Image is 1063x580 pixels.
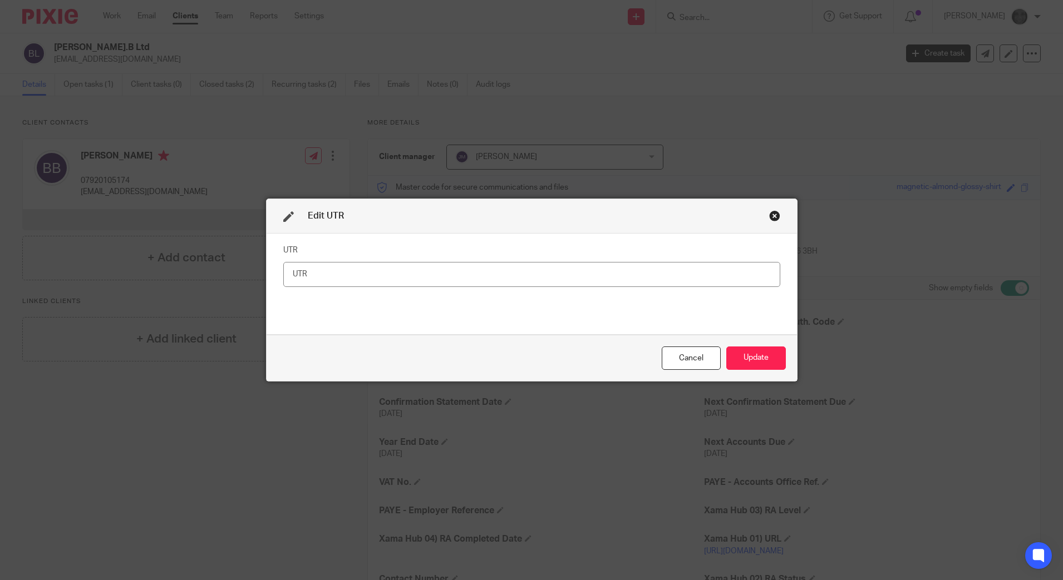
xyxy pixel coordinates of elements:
[662,346,721,370] div: Close this dialog window
[308,211,344,220] span: Edit UTR
[283,245,298,256] label: UTR
[283,262,780,287] input: UTR
[726,346,786,370] button: Update
[769,210,780,221] div: Close this dialog window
